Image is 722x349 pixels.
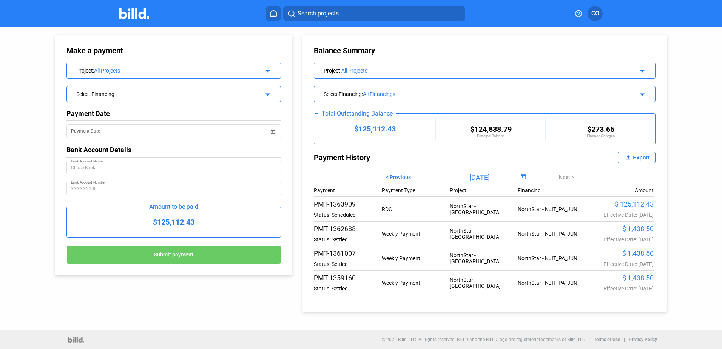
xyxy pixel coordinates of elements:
[324,90,614,97] div: Select Financing
[314,200,382,208] div: PMT-1363909
[119,8,149,19] img: Billd Company Logo
[586,225,654,233] div: $ 1,438.50
[586,261,654,267] div: Effective Date: [DATE]
[269,123,277,131] button: Open calendar
[363,91,614,97] div: All Financings
[314,249,382,257] div: PMT-1361007
[93,68,94,74] span: :
[450,187,518,193] div: Project
[262,65,271,74] mat-icon: arrow_drop_down
[436,134,545,138] div: Principal Balance
[386,174,411,180] span: < Previous
[324,66,614,74] div: Project
[340,68,341,74] span: :
[518,231,586,237] div: NorthStar - NJIT_PA_JUN
[518,172,529,182] button: Open calendar
[298,9,339,18] span: Search projects
[67,207,281,237] div: $125,112.43
[382,280,450,286] div: Weekly Payment
[624,337,625,342] p: |
[586,274,654,282] div: $ 1,438.50
[382,231,450,237] div: Weekly Payment
[314,225,382,233] div: PMT-1362688
[314,236,382,242] div: Status: Settled
[586,236,654,242] div: Effective Date: [DATE]
[66,46,195,55] div: Make a payment
[450,277,518,289] div: NorthStar - [GEOGRAPHIC_DATA]
[637,65,646,74] mat-icon: arrow_drop_down
[629,337,657,342] b: Privacy Policy
[586,249,654,257] div: $ 1,438.50
[588,6,603,21] button: CO
[318,110,396,117] div: Total Outstanding Balance
[314,286,382,292] div: Status: Settled
[450,252,518,264] div: NorthStar - [GEOGRAPHIC_DATA]
[66,245,281,264] button: Submit payment
[518,187,586,193] div: Financing
[66,146,281,154] div: Bank Account Details
[637,89,646,98] mat-icon: arrow_drop_down
[76,66,252,74] div: Project
[145,203,202,210] div: Amount to be paid
[633,154,649,161] div: Export
[341,68,614,74] div: All Projects
[94,68,252,74] div: All Projects
[314,187,382,193] div: Payment
[518,280,586,286] div: NorthStar - NJIT_PA_JUN
[586,286,654,292] div: Effective Date: [DATE]
[314,124,435,133] div: $125,112.43
[594,337,620,342] b: Terms of Use
[262,89,271,98] mat-icon: arrow_drop_down
[314,274,382,282] div: PMT-1359160
[624,153,633,162] mat-icon: file_upload
[314,152,485,163] div: Payment History
[618,152,656,163] button: Export
[450,228,518,240] div: NorthStar - [GEOGRAPHIC_DATA]
[362,91,363,97] span: :
[68,337,84,343] img: logo
[382,206,450,212] div: RDC
[591,9,599,18] span: CO
[546,134,655,138] div: Finance Charges
[314,261,382,267] div: Status: Settled
[586,212,654,218] div: Effective Date: [DATE]
[314,212,382,218] div: Status: Scheduled
[450,203,518,215] div: NorthStar - [GEOGRAPHIC_DATA]
[518,255,586,261] div: NorthStar - NJIT_PA_JUN
[382,187,450,193] div: Payment Type
[436,125,545,134] div: $124,838.79
[76,90,252,97] div: Select Financing
[635,187,654,193] div: Amount
[380,171,417,184] button: < Previous
[66,110,281,117] div: Payment Date
[553,171,580,184] button: Next >
[559,174,574,180] span: Next >
[154,252,193,258] span: Submit payment
[382,337,586,342] p: © 2025 Billd, LLC. All rights reserved. BILLD and the BILLD logo are registered trademarks of Bil...
[546,125,655,134] div: $273.65
[518,206,586,212] div: NorthStar - NJIT_PA_JUN
[586,200,654,208] div: $ 125,112.43
[382,255,450,261] div: Weekly Payment
[314,46,656,55] div: Balance Summary
[283,6,465,21] button: Search projects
